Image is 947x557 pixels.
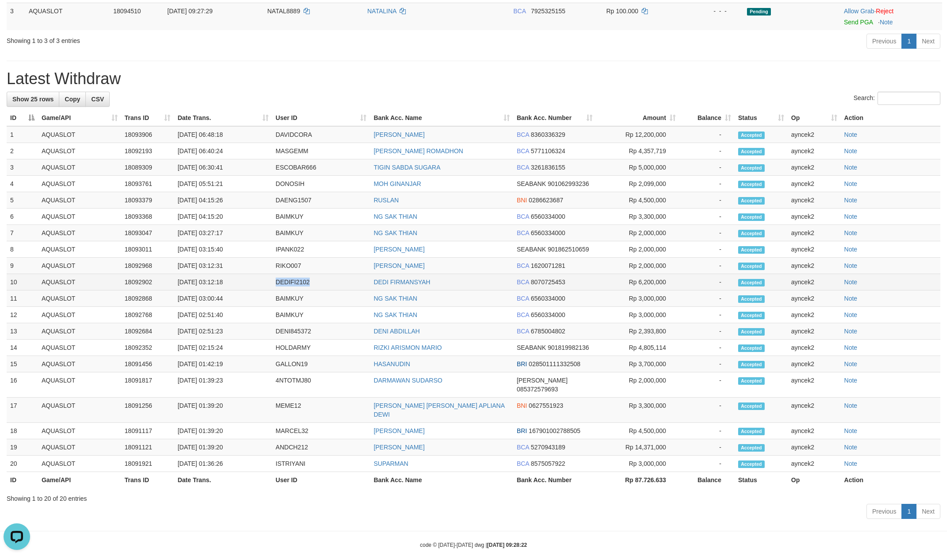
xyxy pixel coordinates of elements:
td: Rp 2,000,000 [596,258,679,274]
td: ayncek2 [788,241,841,258]
div: Showing 1 to 3 of 3 entries [7,33,388,45]
span: BCA [517,164,529,171]
td: [DATE] 01:39:23 [174,372,272,398]
td: Rp 4,500,000 [596,192,679,209]
a: [PERSON_NAME] [373,444,424,451]
td: 20 [7,456,38,472]
td: 16 [7,372,38,398]
td: 18092968 [121,258,174,274]
td: 18093906 [121,126,174,143]
span: Accepted [738,263,765,270]
td: 18093011 [121,241,174,258]
td: - [679,290,735,307]
a: HASANUDIN [373,360,410,367]
span: SEABANK [517,344,546,351]
td: Rp 3,000,000 [596,307,679,323]
td: ayncek2 [788,290,841,307]
a: Copy [59,92,86,107]
span: Accepted [738,246,765,254]
td: ESCOBAR666 [272,159,370,176]
span: BCA [517,328,529,335]
a: [PERSON_NAME] ROMADHON [373,147,463,155]
td: BAIMKUY [272,209,370,225]
td: - [679,398,735,423]
span: BCA [517,444,529,451]
td: ayncek2 [788,398,841,423]
th: Op: activate to sort column ascending [788,110,841,126]
td: AQUASLOT [38,241,121,258]
td: AQUASLOT [38,456,121,472]
a: NATALINA [367,8,397,15]
td: Rp 6,200,000 [596,274,679,290]
td: ayncek2 [788,323,841,340]
div: - - - [691,7,740,15]
td: - [679,126,735,143]
td: 3 [7,3,25,30]
a: DEDI FIRMANSYAH [373,278,430,286]
span: 18094510 [113,8,141,15]
a: Send PGA [844,19,873,26]
span: Copy 6560334000 to clipboard [531,295,566,302]
span: [PERSON_NAME] [517,377,568,384]
td: AQUASLOT [38,307,121,323]
span: Copy 6560334000 to clipboard [531,311,566,318]
td: Rp 2,000,000 [596,225,679,241]
span: Pending [747,8,771,15]
span: Accepted [738,148,765,155]
td: 18091817 [121,372,174,398]
a: Note [844,246,858,253]
td: ayncek2 [788,258,841,274]
label: Search: [854,92,940,105]
td: 18092352 [121,340,174,356]
td: AQUASLOT [38,258,121,274]
td: - [679,176,735,192]
td: 18093761 [121,176,174,192]
td: Rp 2,000,000 [596,372,679,398]
a: [PERSON_NAME] [373,246,424,253]
td: 10 [7,274,38,290]
td: ayncek2 [788,423,841,439]
td: 7 [7,225,38,241]
td: - [679,423,735,439]
a: Note [880,19,893,26]
span: Accepted [738,344,765,352]
span: Accepted [738,164,765,172]
td: 18093368 [121,209,174,225]
span: Copy 3261836155 to clipboard [531,164,566,171]
td: - [679,340,735,356]
span: BCA [517,262,529,269]
span: Accepted [738,312,765,319]
td: 11 [7,290,38,307]
td: 18 [7,423,38,439]
th: Status: activate to sort column ascending [735,110,788,126]
td: BAIMKUY [272,225,370,241]
td: 8 [7,241,38,258]
td: 5 [7,192,38,209]
span: BCA [517,131,529,138]
td: HOLDARMY [272,340,370,356]
span: SEABANK [517,180,546,187]
td: ayncek2 [788,274,841,290]
td: ayncek2 [788,159,841,176]
td: [DATE] 01:42:19 [174,356,272,372]
span: BCA [517,311,529,318]
td: AQUASLOT [38,356,121,372]
th: Date Trans.: activate to sort column ascending [174,110,272,126]
td: ayncek2 [788,192,841,209]
th: ID: activate to sort column descending [7,110,38,126]
td: 18092902 [121,274,174,290]
td: 18092768 [121,307,174,323]
td: AQUASLOT [38,274,121,290]
td: [DATE] 03:00:44 [174,290,272,307]
td: ayncek2 [788,209,841,225]
td: 13 [7,323,38,340]
th: Game/API: activate to sort column ascending [38,110,121,126]
th: Bank Acc. Number: activate to sort column ascending [513,110,597,126]
td: ayncek2 [788,356,841,372]
td: ayncek2 [788,225,841,241]
td: MARCEL32 [272,423,370,439]
td: Rp 2,393,800 [596,323,679,340]
span: Accepted [738,279,765,286]
span: Copy 5270943189 to clipboard [531,444,566,451]
a: Note [844,360,858,367]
